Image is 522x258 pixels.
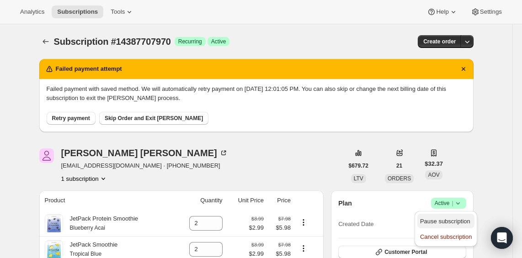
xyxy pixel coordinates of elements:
button: Retry payment [47,112,96,125]
small: Tropical Blue [70,251,102,257]
span: Customer Portal [384,248,427,256]
span: $5.98 [269,223,291,232]
small: $7.98 [278,242,291,247]
span: 21 [396,162,402,169]
span: Create order [423,38,456,45]
small: $3.99 [251,242,264,247]
button: Product actions [61,174,108,183]
span: AOV [428,172,439,178]
button: Product actions [296,243,311,253]
span: Subscription #14387707970 [54,37,171,47]
span: Active [211,38,226,45]
button: 21 [391,159,408,172]
span: Help [436,8,448,16]
button: Help [421,5,463,18]
span: [EMAIL_ADDRESS][DOMAIN_NAME] · [PHONE_NUMBER] [61,161,228,170]
button: Cancel subscription [417,229,474,244]
h2: Failed payment attempt [56,64,122,74]
small: $7.98 [278,216,291,221]
span: Created Date [338,220,373,229]
th: Quantity [174,190,225,211]
th: Unit Price [225,190,266,211]
small: Blueberry Acai [70,225,105,231]
th: Product [39,190,174,211]
span: $679.72 [349,162,368,169]
span: | [452,200,453,207]
button: Subscriptions [52,5,103,18]
div: [PERSON_NAME] [PERSON_NAME] [61,148,228,158]
button: Create order [418,35,461,48]
span: Tools [111,8,125,16]
span: Active [435,199,463,208]
button: Skip Order and Exit [PERSON_NAME] [99,112,208,125]
button: Pause subscription [417,214,474,228]
button: Subscriptions [39,35,52,48]
h2: Plan [338,199,352,208]
span: Recurring [178,38,202,45]
th: Price [266,190,293,211]
span: $2.99 [249,223,264,232]
button: Product actions [296,217,311,227]
p: Failed payment with saved method. We will automatically retry payment on [DATE] 12:01:05 PM. You ... [47,84,466,103]
span: Analytics [20,8,44,16]
span: Pause subscription [420,218,470,225]
span: Patricia McAuliffe [39,148,54,163]
span: $32.37 [425,159,443,168]
span: Retry payment [52,115,90,122]
span: Subscriptions [57,8,98,16]
button: Tools [105,5,139,18]
div: JetPack Protein Smoothie [63,214,138,232]
small: $3.99 [251,216,264,221]
span: ORDERS [388,175,411,182]
button: Settings [465,5,507,18]
button: Analytics [15,5,50,18]
img: product img [45,214,63,232]
button: Dismiss notification [457,63,470,75]
span: Skip Order and Exit [PERSON_NAME] [105,115,203,122]
span: Settings [480,8,502,16]
div: Open Intercom Messenger [491,227,513,249]
span: LTV [354,175,363,182]
span: Cancel subscription [420,233,472,240]
button: $679.72 [343,159,374,172]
